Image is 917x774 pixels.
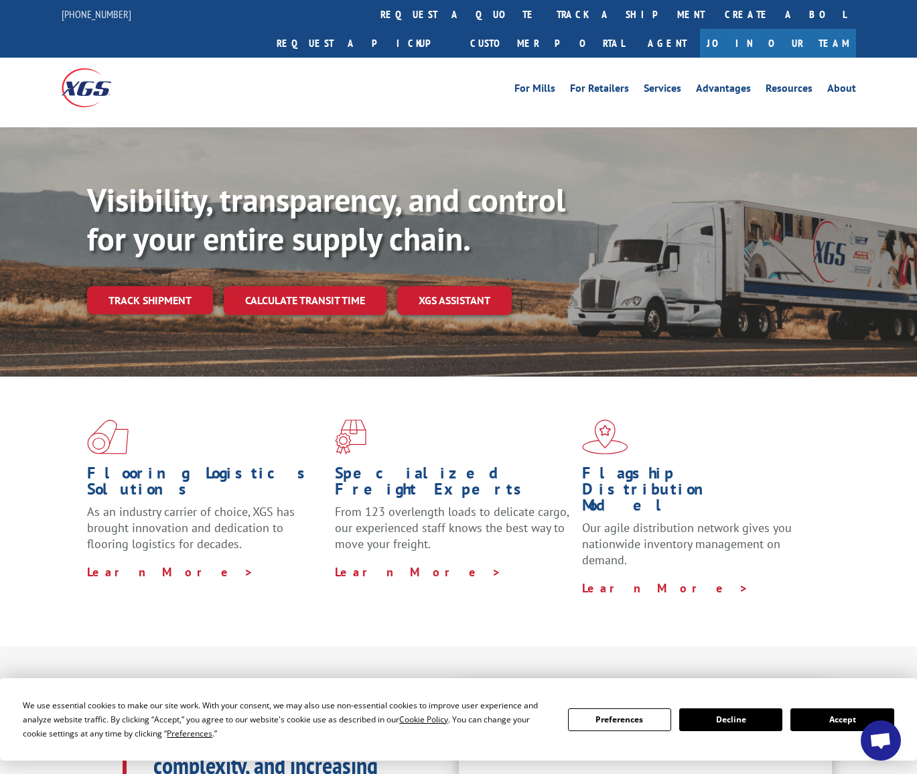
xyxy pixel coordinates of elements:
[397,286,512,315] a: XGS ASSISTANT
[335,465,573,504] h1: Specialized Freight Experts
[766,83,813,98] a: Resources
[335,564,502,580] a: Learn More >
[87,504,295,552] span: As an industry carrier of choice, XGS has brought innovation and dedication to flooring logistics...
[267,29,460,58] a: Request a pickup
[62,7,131,21] a: [PHONE_NUMBER]
[399,714,448,725] span: Cookie Policy
[87,564,254,580] a: Learn More >
[570,83,629,98] a: For Retailers
[679,708,782,731] button: Decline
[514,83,555,98] a: For Mills
[87,179,565,259] b: Visibility, transparency, and control for your entire supply chain.
[568,708,671,731] button: Preferences
[224,286,386,315] a: Calculate transit time
[827,83,856,98] a: About
[582,520,792,568] span: Our agile distribution network gives you nationwide inventory management on demand.
[460,29,634,58] a: Customer Portal
[335,420,366,454] img: xgs-icon-focused-on-flooring-red
[644,83,681,98] a: Services
[790,708,894,731] button: Accept
[23,698,551,740] div: We use essential cookies to make our site work. With your consent, we may also use non-essential ...
[335,504,573,564] p: From 123 overlength loads to delicate cargo, our experienced staff knows the best way to move you...
[634,29,700,58] a: Agent
[582,580,749,596] a: Learn More >
[582,465,820,520] h1: Flagship Distribution Model
[696,83,751,98] a: Advantages
[861,720,901,761] div: Open chat
[87,465,325,504] h1: Flooring Logistics Solutions
[87,420,129,454] img: xgs-icon-total-supply-chain-intelligence-red
[582,420,628,454] img: xgs-icon-flagship-distribution-model-red
[700,29,856,58] a: Join Our Team
[87,286,213,314] a: Track shipment
[167,728,212,739] span: Preferences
